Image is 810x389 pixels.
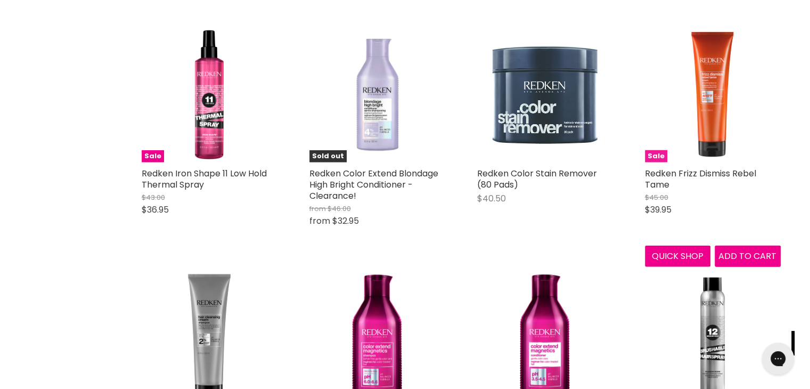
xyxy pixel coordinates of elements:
[142,27,277,163] a: Redken Iron Shape 11 Low Hold Thermal SpraySale
[309,27,445,163] img: Redken Color Extend Blondage High Bright Conditioner - Clearance!
[332,215,359,227] span: $32.95
[477,192,506,205] span: $40.50
[645,27,781,163] a: Redken Frizz Dismiss Rebel TameSale
[645,150,667,163] span: Sale
[645,192,668,202] span: $45.00
[142,167,267,191] a: Redken Iron Shape 11 Low Hold Thermal Spray
[142,192,165,202] span: $43.00
[309,204,326,214] span: from
[309,150,347,163] span: Sold out
[715,246,781,267] button: Add to cart
[309,27,445,163] a: Redken Color Extend Blondage High Bright Conditioner - Clearance!Sold out
[718,250,776,262] span: Add to cart
[477,167,597,191] a: Redken Color Stain Remover (80 Pads)
[328,204,351,214] span: $46.00
[645,167,756,191] a: Redken Frizz Dismiss Rebel Tame
[645,27,781,163] img: Redken Frizz Dismiss Rebel Tame
[309,167,438,202] a: Redken Color Extend Blondage High Bright Conditioner - Clearance!
[142,27,277,163] img: Redken Iron Shape 11 Low Hold Thermal Spray
[477,27,613,163] img: Redken Color Stain Remover (80 Pads)
[645,246,711,267] button: Quick shop
[645,204,672,216] span: $39.95
[757,339,799,378] iframe: Gorgias live chat messenger
[142,204,169,216] span: $36.95
[142,150,164,163] span: Sale
[309,215,330,227] span: from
